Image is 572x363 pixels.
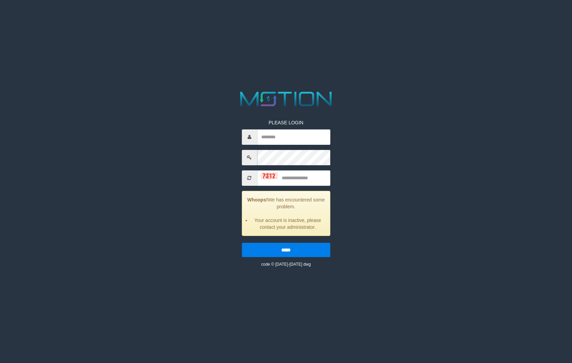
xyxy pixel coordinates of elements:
[261,172,278,179] img: captcha
[242,191,330,236] div: We has encountered some problem.
[242,119,330,126] p: PLEASE LOGIN
[236,89,336,109] img: MOTION_logo.png
[247,197,268,203] strong: Whoops!
[251,217,325,231] li: Your account is inactive, please contact your administrator.
[261,262,311,267] small: code © [DATE]-[DATE] dwg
